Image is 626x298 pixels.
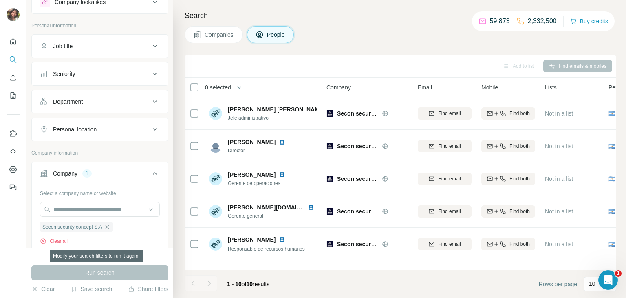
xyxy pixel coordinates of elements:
[31,22,168,29] p: Personal information
[7,144,20,159] button: Use Surfe API
[438,240,461,248] span: Find email
[53,125,97,133] div: Personal location
[71,285,112,293] button: Save search
[337,176,412,182] span: Secon security concept S.A
[481,140,535,152] button: Find both
[608,175,615,183] span: 🇦🇷
[481,173,535,185] button: Find both
[545,208,573,215] span: Not in a list
[32,36,168,56] button: Job title
[209,107,222,120] img: Avatar
[128,285,168,293] button: Share filters
[42,223,102,231] span: Secon security concept S.A
[608,109,615,118] span: 🇦🇷
[279,139,285,145] img: LinkedIn logo
[228,204,323,211] span: [PERSON_NAME][DOMAIN_NAME]
[326,176,333,182] img: Logo of Secon security concept S.A
[228,180,289,187] span: Gerente de operaciones
[615,270,622,277] span: 1
[418,173,472,185] button: Find email
[509,208,530,215] span: Find both
[227,281,242,287] span: 1 - 10
[53,169,77,178] div: Company
[7,52,20,67] button: Search
[438,142,461,150] span: Find email
[509,240,530,248] span: Find both
[31,285,55,293] button: Clear
[67,253,133,260] div: 9930 search results remaining
[545,241,573,247] span: Not in a list
[545,143,573,149] span: Not in a list
[228,269,276,277] span: [PERSON_NAME]
[279,269,285,276] img: LinkedIn logo
[589,280,595,288] p: 10
[7,126,20,141] button: Use Surfe on LinkedIn
[337,241,412,247] span: Secon security concept S.A
[481,205,535,218] button: Find both
[53,42,73,50] div: Job title
[438,208,461,215] span: Find email
[267,31,286,39] span: People
[438,110,461,117] span: Find email
[418,140,472,152] button: Find email
[481,238,535,250] button: Find both
[228,171,276,179] span: [PERSON_NAME]
[509,110,530,117] span: Find both
[209,238,222,251] img: Avatar
[337,143,412,149] span: Secon security concept S.A
[32,120,168,139] button: Personal location
[242,281,247,287] span: of
[53,70,75,78] div: Seniority
[228,236,276,244] span: [PERSON_NAME]
[539,280,577,288] span: Rows per page
[418,107,472,120] button: Find email
[418,205,472,218] button: Find email
[490,16,510,26] p: 59,873
[31,149,168,157] p: Company information
[227,281,269,287] span: results
[545,83,557,91] span: Lists
[209,270,222,283] img: Avatar
[326,241,333,247] img: Logo of Secon security concept S.A
[545,176,573,182] span: Not in a list
[509,142,530,150] span: Find both
[205,83,231,91] span: 0 selected
[279,236,285,243] img: LinkedIn logo
[32,92,168,111] button: Department
[608,207,615,216] span: 🇦🇷
[545,110,573,117] span: Not in a list
[608,142,615,150] span: 🇦🇷
[279,171,285,178] img: LinkedIn logo
[228,246,305,252] span: Responsable de recursos humanos
[40,238,68,245] button: Clear all
[228,138,276,146] span: [PERSON_NAME]
[209,140,222,153] img: Avatar
[528,16,557,26] p: 2,332,500
[228,147,289,154] span: Director
[82,170,92,177] div: 1
[7,180,20,195] button: Feedback
[53,98,83,106] div: Department
[337,110,412,117] span: Secon security concept S.A
[40,187,160,197] div: Select a company name or website
[209,205,222,218] img: Avatar
[326,83,351,91] span: Company
[326,110,333,117] img: Logo of Secon security concept S.A
[7,162,20,177] button: Dashboard
[570,16,608,27] button: Buy credits
[337,208,412,215] span: Secon security concept S.A
[228,105,325,113] span: [PERSON_NAME] [PERSON_NAME]
[205,31,234,39] span: Companies
[7,70,20,85] button: Enrich CSV
[438,175,461,182] span: Find email
[418,238,472,250] button: Find email
[185,10,616,21] h4: Search
[598,270,618,290] iframe: Intercom live chat
[32,64,168,84] button: Seniority
[509,175,530,182] span: Find both
[481,107,535,120] button: Find both
[209,172,222,185] img: Avatar
[326,143,333,149] img: Logo of Secon security concept S.A
[228,212,317,220] span: Gerente general
[326,208,333,215] img: Logo of Secon security concept S.A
